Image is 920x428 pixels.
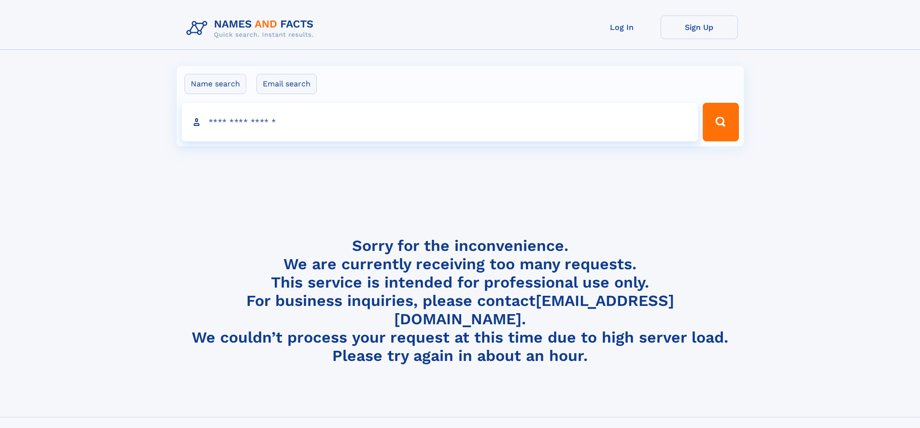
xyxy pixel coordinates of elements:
[394,291,674,328] a: [EMAIL_ADDRESS][DOMAIN_NAME]
[256,74,317,94] label: Email search
[184,74,246,94] label: Name search
[661,15,738,39] a: Sign Up
[583,15,661,39] a: Log In
[182,103,699,141] input: search input
[183,15,322,41] img: Logo Names and Facts
[703,103,738,141] button: Search Button
[183,236,738,365] h4: Sorry for the inconvenience. We are currently receiving too many requests. This service is intend...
